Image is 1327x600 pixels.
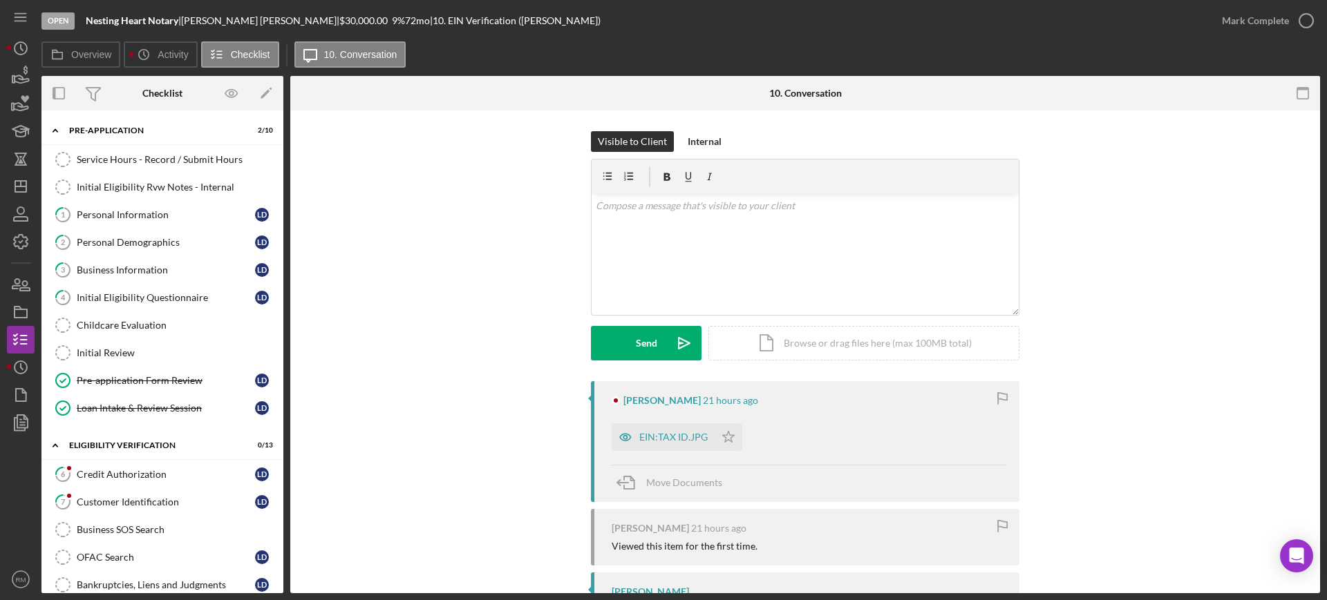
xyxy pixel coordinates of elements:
[41,12,75,30] div: Open
[612,541,757,552] div: Viewed this item for the first time.
[769,88,842,99] div: 10. Conversation
[48,339,276,367] a: Initial Review
[77,403,255,414] div: Loan Intake & Review Session
[255,467,269,481] div: L D
[681,131,728,152] button: Internal
[16,576,26,583] text: RM
[691,523,746,534] time: 2025-08-18 23:35
[623,395,701,406] div: [PERSON_NAME]
[392,15,405,26] div: 9 %
[48,571,276,599] a: Bankruptcies, Liens and JudgmentsLD
[1208,7,1320,35] button: Mark Complete
[703,395,758,406] time: 2025-08-18 23:37
[598,131,667,152] div: Visible to Client
[48,146,276,173] a: Service Hours - Record / Submit Hours
[591,326,702,360] button: Send
[48,311,276,339] a: Childcare Evaluation
[48,256,276,284] a: 3Business InformationLD
[77,264,255,275] div: Business Information
[646,476,722,488] span: Move Documents
[7,565,35,593] button: RM
[86,14,178,26] b: Nesting Heart Notary
[255,235,269,249] div: L D
[77,552,255,563] div: OFAC Search
[255,495,269,509] div: L D
[48,543,276,571] a: OFAC SearchLD
[48,173,276,201] a: Initial Eligibility Rvw Notes - Internal
[255,291,269,304] div: L D
[48,394,276,422] a: Loan Intake & Review SessionLD
[231,49,270,60] label: Checklist
[158,49,188,60] label: Activity
[688,131,722,152] div: Internal
[77,209,255,220] div: Personal Information
[255,401,269,415] div: L D
[61,497,66,506] tspan: 7
[69,441,238,449] div: Eligibility Verification
[612,423,742,451] button: EIN:TAX ID.JPG
[1222,7,1289,35] div: Mark Complete
[71,49,111,60] label: Overview
[248,126,273,135] div: 2 / 10
[61,210,65,219] tspan: 1
[636,326,657,360] div: Send
[48,488,276,516] a: 7Customer IdentificationLD
[77,347,276,358] div: Initial Review
[77,237,255,248] div: Personal Demographics
[612,465,736,500] button: Move Documents
[61,265,65,274] tspan: 3
[612,523,689,534] div: [PERSON_NAME]
[255,550,269,564] div: L D
[181,15,339,26] div: [PERSON_NAME] [PERSON_NAME] |
[142,88,182,99] div: Checklist
[201,41,279,68] button: Checklist
[77,320,276,331] div: Childcare Evaluation
[61,293,66,302] tspan: 4
[324,49,397,60] label: 10. Conversation
[86,15,181,26] div: |
[69,126,238,135] div: Pre-Application
[255,263,269,277] div: L D
[77,524,276,535] div: Business SOS Search
[639,432,708,443] div: EIN:TAX ID.JPG
[77,579,255,590] div: Bankruptcies, Liens and Judgments
[1280,539,1313,572] div: Open Intercom Messenger
[77,182,276,193] div: Initial Eligibility Rvw Notes - Internal
[77,375,255,386] div: Pre-application Form Review
[248,441,273,449] div: 0 / 13
[48,367,276,394] a: Pre-application Form ReviewLD
[48,516,276,543] a: Business SOS Search
[61,238,65,246] tspan: 2
[612,586,689,597] div: [PERSON_NAME]
[124,41,197,68] button: Activity
[77,154,276,165] div: Service Hours - Record / Submit Hours
[61,470,66,478] tspan: 6
[591,131,674,152] button: Visible to Client
[339,15,392,26] div: $30,000.00
[77,292,255,303] div: Initial Eligibility Questionnaire
[77,496,255,507] div: Customer Identification
[48,284,276,311] a: 4Initial Eligibility QuestionnaireLD
[41,41,120,68] button: Overview
[48,201,276,229] a: 1Personal InformationLD
[48,229,276,256] a: 2Personal DemographicsLD
[294,41,406,68] button: 10. Conversation
[255,374,269,387] div: L D
[48,461,276,488] a: 6Credit AuthorizationLD
[255,208,269,222] div: L D
[405,15,430,26] div: 72 mo
[77,469,255,480] div: Credit Authorization
[430,15,601,26] div: | 10. EIN Verification ([PERSON_NAME])
[255,578,269,592] div: L D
